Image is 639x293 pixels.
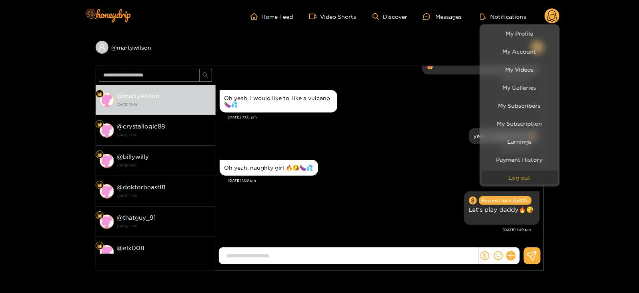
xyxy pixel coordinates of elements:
a: My Subscription [482,116,558,130]
a: My Profile [482,26,558,40]
a: My Videos [482,62,558,76]
a: Payment History [482,153,558,167]
a: Earnings [482,134,558,149]
a: My Subscribers [482,98,558,112]
a: My Galleries [482,80,558,94]
a: My Account [482,44,558,58]
button: Log out [482,171,558,185]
